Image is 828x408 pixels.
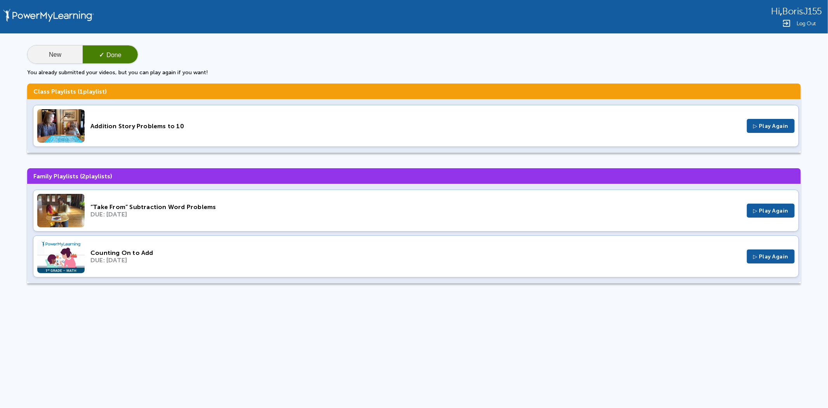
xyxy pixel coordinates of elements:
iframe: Chat [795,373,822,402]
button: ▷ Play Again [747,249,795,263]
div: DUE: [DATE] [90,211,741,218]
span: ▷ Play Again [753,207,788,214]
button: ▷ Play Again [747,204,795,218]
span: BorisJ155 [782,6,822,17]
img: Thumbnail [37,109,85,143]
span: 1 [80,88,83,95]
button: New [28,45,83,64]
h3: Class Playlists ( playlist) [27,84,801,99]
span: 2 [82,173,85,180]
div: “Take From” Subtraction Word Problems [90,203,741,211]
img: Thumbnail [37,240,85,273]
p: You already submitted your videos, but you can play again if you want! [27,69,801,76]
div: Counting On to Add [90,249,741,256]
span: Hi [771,6,780,17]
span: Log Out [797,21,816,26]
img: Thumbnail [37,194,85,227]
button: ▷ Play Again [747,119,795,133]
div: DUE: [DATE] [90,256,741,264]
span: ✓ [99,52,104,58]
button: ✓Done [83,45,138,64]
span: ▷ Play Again [753,253,788,260]
img: Logout Icon [782,19,791,28]
h3: Family Playlists ( playlists) [27,168,801,184]
div: Addition Story Problems to 10 [90,122,741,130]
span: ▷ Play Again [753,123,788,129]
div: , [771,5,822,17]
